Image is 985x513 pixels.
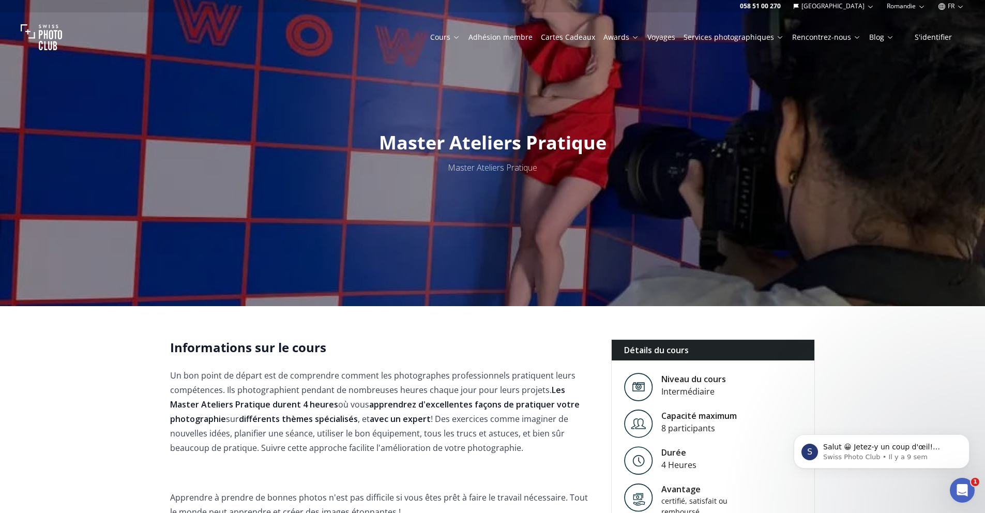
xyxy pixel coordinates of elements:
[612,340,815,360] div: Détails du cours
[379,130,607,155] span: Master Ateliers Pratique
[370,413,431,425] strong: avec un expert
[599,30,643,44] button: Awards
[971,478,979,486] span: 1
[603,32,639,42] a: Awards
[679,30,788,44] button: Services photographiques
[661,410,737,422] div: Capacité maximum
[661,459,696,471] div: 4 Heures
[624,410,653,438] img: Level
[684,32,784,42] a: Services photographiques
[643,30,679,44] button: Voyages
[170,399,580,425] strong: apprendrez d'excellentes façons de pratiquer votre photographie
[661,385,726,398] div: Intermédiaire
[448,162,537,173] span: Master Ateliers Pratique
[464,30,537,44] button: Adhésion membre
[426,30,464,44] button: Cours
[792,32,861,42] a: Rencontrez-nous
[902,30,964,44] button: S'identifier
[778,413,985,485] iframe: Intercom notifications message
[661,422,737,434] div: 8 participants
[624,446,653,475] img: Level
[624,373,653,401] img: Level
[647,32,675,42] a: Voyages
[170,368,595,455] p: Un bon point de départ est de comprendre comment les photographes professionnels pratiquent leurs...
[170,339,595,356] h2: Informations sur le cours
[624,483,653,512] img: Avantage
[950,478,975,503] iframe: Intercom live chat
[430,32,460,42] a: Cours
[239,413,358,425] strong: différents thèmes spécialisés
[541,32,595,42] a: Cartes Cadeaux
[740,2,781,10] a: 058 51 00 270
[661,446,696,459] div: Durée
[537,30,599,44] button: Cartes Cadeaux
[661,483,749,495] div: Avantage
[661,373,726,385] div: Niveau du cours
[869,32,894,42] a: Blog
[468,32,533,42] a: Adhésion membre
[21,17,62,58] img: Swiss photo club
[865,30,898,44] button: Blog
[788,30,865,44] button: Rencontrez-nous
